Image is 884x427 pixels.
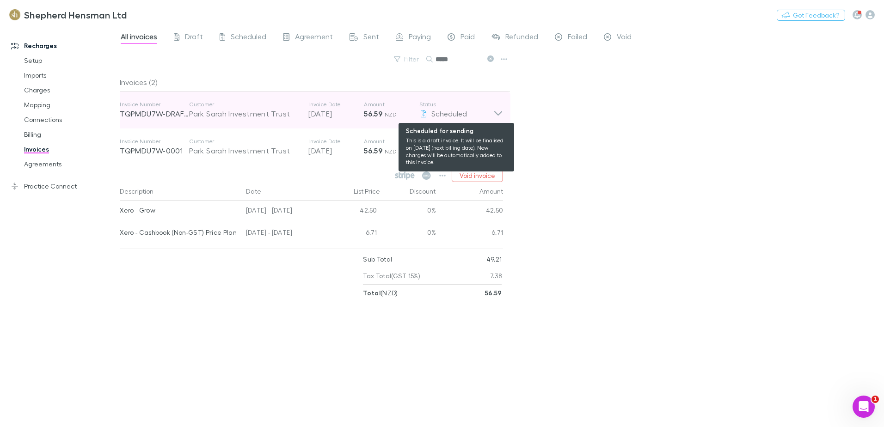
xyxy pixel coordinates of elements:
[120,108,189,119] p: TQPMDU7W-DRAFT
[363,289,381,297] strong: Total
[381,223,436,245] div: 0%
[431,146,469,155] span: Agreement
[364,101,419,108] p: Amount
[185,32,203,44] span: Draft
[364,138,419,145] p: Amount
[4,4,132,26] a: Shepherd Hensman Ltd
[15,127,125,142] a: Billing
[9,9,20,20] img: Shepherd Hensman Ltd's Logo
[363,251,392,268] p: Sub Total
[120,223,239,242] div: Xero - Cashbook (Non-GST) Price Plan
[485,289,502,297] strong: 56.59
[325,223,381,245] div: 6.71
[24,9,127,20] h3: Shepherd Hensman Ltd
[120,145,189,156] p: TQPMDU7W-0001
[189,108,299,119] div: Park Sarah Investment Trust
[242,223,325,245] div: [DATE] - [DATE]
[490,268,502,284] p: 7.38
[777,10,845,21] button: Got Feedback?
[363,285,398,301] p: ( NZD )
[295,32,333,44] span: Agreement
[189,145,299,156] div: Park Sarah Investment Trust
[112,128,510,165] div: Invoice NumberTQPMDU7W-0001CustomerPark Sarah Investment TrustInvoice Date[DATE]Amount56.59 NZDSt...
[389,54,424,65] button: Filter
[231,32,266,44] span: Scheduled
[617,32,632,44] span: Void
[242,201,325,223] div: [DATE] - [DATE]
[120,138,189,145] p: Invoice Number
[364,146,382,155] strong: 56.59
[15,53,125,68] a: Setup
[436,201,503,223] div: 42.50
[15,98,125,112] a: Mapping
[2,38,125,53] a: Recharges
[364,109,382,118] strong: 56.59
[15,142,125,157] a: Invoices
[15,112,125,127] a: Connections
[363,32,379,44] span: Sent
[308,101,364,108] p: Invoice Date
[120,101,189,108] p: Invoice Number
[121,32,157,44] span: All invoices
[419,138,493,145] p: Status
[409,32,431,44] span: Paying
[308,108,364,119] p: [DATE]
[308,145,364,156] p: [DATE]
[486,251,502,268] p: 49.21
[112,91,510,128] div: Invoice NumberTQPMDU7W-DRAFTCustomerPark Sarah Investment TrustInvoice Date[DATE]Amount56.59 NZDS...
[189,138,299,145] p: Customer
[325,201,381,223] div: 42.50
[436,223,503,245] div: 6.71
[385,148,397,155] span: NZD
[120,201,239,220] div: Xero - Grow
[452,169,503,182] button: Void invoice
[431,109,467,118] span: Scheduled
[419,101,493,108] p: Status
[568,32,587,44] span: Failed
[189,101,299,108] p: Customer
[505,32,538,44] span: Refunded
[15,68,125,83] a: Imports
[308,138,364,145] p: Invoice Date
[15,83,125,98] a: Charges
[381,201,436,223] div: 0%
[363,268,420,284] p: Tax Total (GST 15%)
[853,396,875,418] iframe: Intercom live chat
[872,396,879,403] span: 1
[460,32,475,44] span: Paid
[15,157,125,171] a: Agreements
[2,179,125,194] a: Practice Connect
[385,111,397,118] span: NZD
